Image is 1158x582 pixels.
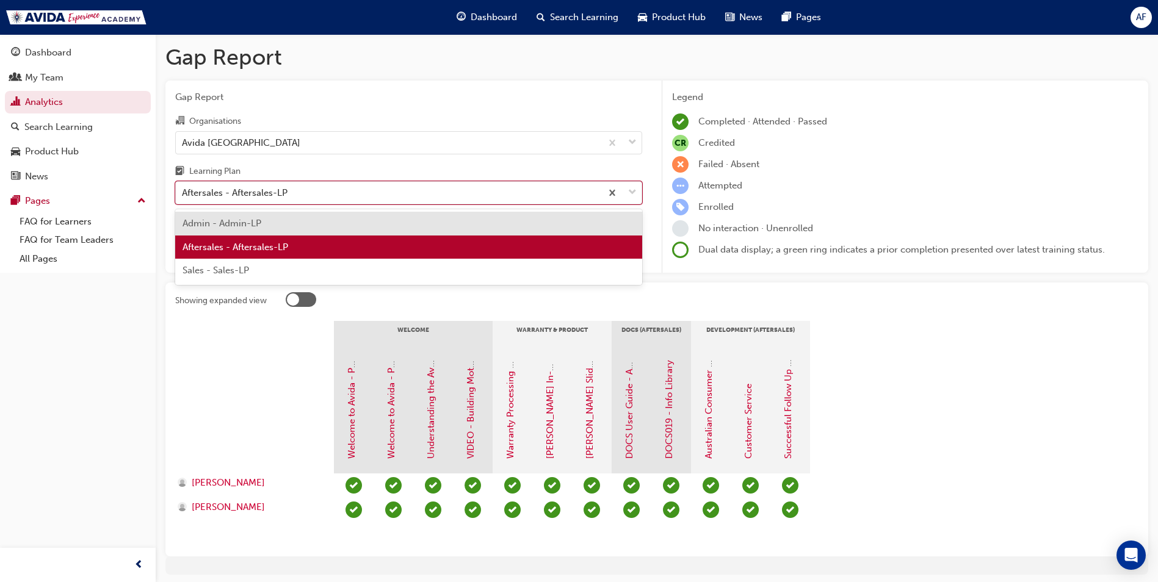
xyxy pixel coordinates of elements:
[703,501,719,518] span: learningRecordVerb_PASS-icon
[5,140,151,163] a: Product Hub
[25,170,48,184] div: News
[672,199,689,215] span: learningRecordVerb_ENROLL-icon
[137,193,146,209] span: up-icon
[334,321,493,351] div: Welcome
[493,321,612,351] div: Warranty & Product
[698,180,742,191] span: Attempted
[465,477,481,494] span: learningRecordVerb_PASS-icon
[672,156,689,173] span: learningRecordVerb_FAIL-icon
[698,159,759,170] span: Failed · Absent
[691,321,810,351] div: Development (Aftersales)
[698,137,735,148] span: Credited
[175,90,642,104] span: Gap Report
[11,122,20,133] span: search-icon
[672,90,1138,104] div: Legend
[5,116,151,138] a: Search Learning
[742,477,759,494] span: learningRecordVerb_PASS-icon
[703,350,714,459] a: Australian Consumer Law
[703,477,719,494] span: learningRecordVerb_PASS-icon
[5,165,151,188] a: News
[698,201,734,212] span: Enrolled
[1116,541,1146,570] div: Open Intercom Messenger
[742,501,759,518] span: learningRecordVerb_PASS-icon
[425,285,436,459] a: Understanding the Avida Experience Hub
[772,5,831,30] a: pages-iconPages
[5,190,151,212] button: Pages
[385,501,402,518] span: learningRecordVerb_PASS-icon
[584,501,600,518] span: learningRecordVerb_PASS-icon
[11,146,20,157] span: car-icon
[796,10,821,24] span: Pages
[537,10,545,25] span: search-icon
[346,259,357,459] a: Welcome to Avida - Part 1: Our Brand & History
[183,242,288,253] span: Aftersales - Aftersales-LP
[743,384,754,459] a: Customer Service
[527,5,628,30] a: search-iconSearch Learning
[192,500,265,514] span: [PERSON_NAME]
[182,186,288,200] div: Aftersales - Aftersales-LP
[183,265,249,276] span: Sales - Sales-LP
[11,171,20,182] span: news-icon
[175,167,184,178] span: learningplan-icon
[165,44,1148,71] h1: Gap Report
[15,212,151,231] a: FAQ for Learners
[623,477,640,494] span: learningRecordVerb_COMPLETE-icon
[175,116,184,127] span: organisation-icon
[178,476,322,490] a: [PERSON_NAME]
[504,501,521,518] span: learningRecordVerb_COMPLETE-icon
[782,501,798,518] span: learningRecordVerb_PASS-icon
[1131,7,1152,28] button: AF
[739,10,762,24] span: News
[5,91,151,113] a: Analytics
[425,477,441,494] span: learningRecordVerb_PASS-icon
[628,135,637,151] span: down-icon
[544,501,560,518] span: learningRecordVerb_PASS-icon
[5,66,151,89] a: My Team
[698,244,1105,255] span: Dual data display; a green ring indicates a prior completion presented over latest training status.
[504,477,521,494] span: learningRecordVerb_COMPLETE-icon
[544,477,560,494] span: learningRecordVerb_PASS-icon
[672,178,689,194] span: learningRecordVerb_ATTEMPT-icon
[623,501,640,518] span: learningRecordVerb_COMPLETE-icon
[725,10,734,25] span: news-icon
[782,10,791,25] span: pages-icon
[5,39,151,190] button: DashboardMy TeamAnalyticsSearch LearningProduct HubNews
[550,10,618,24] span: Search Learning
[346,477,362,494] span: learningRecordVerb_PASS-icon
[182,135,300,149] div: Avida [GEOGRAPHIC_DATA]
[11,196,20,207] span: pages-icon
[192,476,265,490] span: [PERSON_NAME]
[5,41,151,64] a: Dashboard
[663,501,679,518] span: learningRecordVerb_COMPLETE-icon
[134,558,143,573] span: prev-icon
[385,477,402,494] span: learningRecordVerb_PASS-icon
[346,501,362,518] span: learningRecordVerb_PASS-icon
[672,135,689,151] span: null-icon
[672,220,689,237] span: learningRecordVerb_NONE-icon
[189,165,241,178] div: Learning Plan
[672,113,689,130] span: learningRecordVerb_COMPLETE-icon
[447,5,527,30] a: guage-iconDashboard
[25,145,79,159] div: Product Hub
[471,10,517,24] span: Dashboard
[698,223,813,234] span: No interaction · Unenrolled
[664,360,675,459] a: DOCS019 - Info Library
[782,477,798,494] span: learningRecordVerb_PASS-icon
[612,321,691,351] div: DOCS (Aftersales)
[11,73,20,84] span: people-icon
[663,477,679,494] span: learningRecordVerb_COMPLETE-icon
[425,501,441,518] span: learningRecordVerb_PASS-icon
[24,120,93,134] div: Search Learning
[1136,10,1146,24] span: AF
[624,307,635,459] a: DOCS User Guide - Access to DOCS
[25,194,50,208] div: Pages
[11,48,20,59] span: guage-icon
[465,501,481,518] span: learningRecordVerb_PASS-icon
[584,477,600,494] span: learningRecordVerb_PASS-icon
[6,10,147,24] img: Trak
[175,295,267,307] div: Showing expanded view
[715,5,772,30] a: news-iconNews
[183,218,261,229] span: Admin - Admin-LP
